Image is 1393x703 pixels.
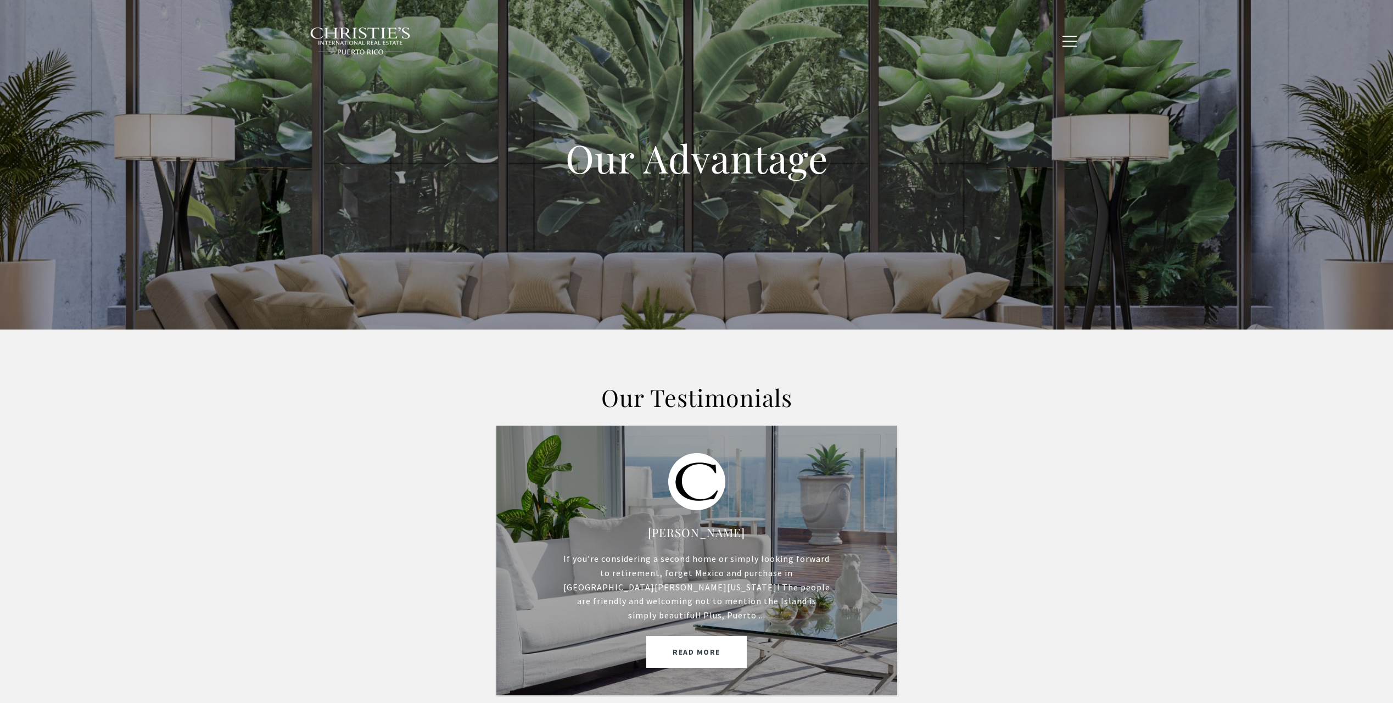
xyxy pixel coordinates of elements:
img: Christie's International Real Estate black text logo [310,27,412,55]
h4: [PERSON_NAME] [549,524,845,542]
h1: Our Advantage [477,134,916,182]
h2: Our Testimonials [340,382,1054,413]
a: Read More [646,636,747,668]
blockquote: If you’re considering a second home or simply looking forward to retirement, forget Mexico and pu... [562,552,831,622]
img: Terrie P. [668,453,725,510]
